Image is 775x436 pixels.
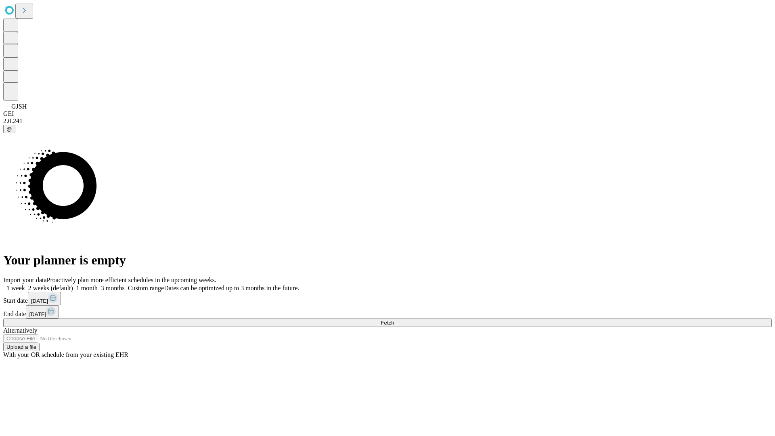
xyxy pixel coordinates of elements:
span: GJSH [11,103,27,110]
span: Import your data [3,277,47,283]
button: [DATE] [28,292,61,305]
span: [DATE] [31,298,48,304]
span: Proactively plan more efficient schedules in the upcoming weeks. [47,277,216,283]
span: 1 week [6,285,25,291]
button: @ [3,125,15,133]
span: With your OR schedule from your existing EHR [3,351,128,358]
button: Fetch [3,319,772,327]
button: Upload a file [3,343,40,351]
span: @ [6,126,12,132]
button: [DATE] [26,305,59,319]
div: GEI [3,110,772,117]
span: Custom range [128,285,164,291]
span: 1 month [76,285,98,291]
span: Alternatively [3,327,37,334]
span: 2 weeks (default) [28,285,73,291]
div: 2.0.241 [3,117,772,125]
span: 3 months [101,285,125,291]
span: Fetch [381,320,394,326]
h1: Your planner is empty [3,253,772,268]
div: End date [3,305,772,319]
span: Dates can be optimized up to 3 months in the future. [164,285,299,291]
div: Start date [3,292,772,305]
span: [DATE] [29,311,46,317]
